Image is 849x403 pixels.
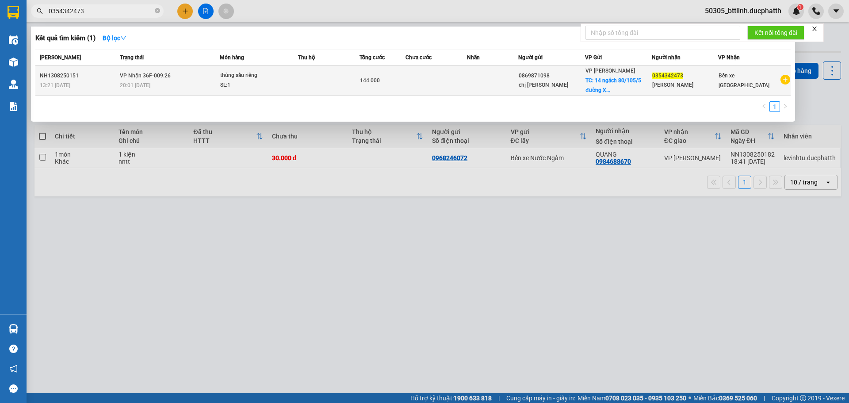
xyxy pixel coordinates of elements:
span: Nhãn [467,54,480,61]
span: 20:01 [DATE] [120,82,150,88]
button: left [759,101,769,112]
span: Chưa cước [405,54,432,61]
span: Món hàng [220,54,244,61]
li: Previous Page [759,101,769,112]
strong: Bộ lọc [103,35,126,42]
img: logo-vxr [8,6,19,19]
span: 13:21 [DATE] [40,82,70,88]
span: VP Nhận 36F-009.26 [120,73,171,79]
span: VP [PERSON_NAME] [585,68,635,74]
span: plus-circle [780,75,790,84]
span: Người gửi [518,54,543,61]
button: Bộ lọcdown [96,31,134,45]
div: SL: 1 [220,81,287,90]
span: close-circle [155,8,160,13]
span: search [37,8,43,14]
input: Nhập số tổng đài [585,26,740,40]
button: right [780,101,791,112]
span: question-circle [9,345,18,353]
span: Bến xe [GEOGRAPHIC_DATA] [719,73,769,88]
img: warehouse-icon [9,324,18,334]
span: Trạng thái [120,54,144,61]
div: 0869871098 [519,71,585,81]
span: VP Nhận [718,54,740,61]
h3: Kết quả tìm kiếm ( 1 ) [35,34,96,43]
span: notification [9,365,18,373]
span: TC: 14 ngách 80/105/5 đường X... [585,77,641,93]
li: Next Page [780,101,791,112]
span: 144.000 [360,77,380,84]
span: down [120,35,126,41]
span: Kết nối tổng đài [754,28,797,38]
span: 0354342473 [652,73,683,79]
div: NH1308250151 [40,71,117,81]
span: message [9,384,18,393]
img: solution-icon [9,102,18,111]
button: Kết nối tổng đài [747,26,804,40]
a: 1 [770,102,780,111]
input: Tìm tên, số ĐT hoặc mã đơn [49,6,153,16]
span: Tổng cước [359,54,385,61]
img: warehouse-icon [9,58,18,67]
img: warehouse-icon [9,35,18,45]
div: [PERSON_NAME] [652,81,718,90]
span: close [811,26,818,32]
span: left [761,104,767,109]
span: right [783,104,788,109]
li: 1 [769,101,780,112]
span: close-circle [155,7,160,15]
img: warehouse-icon [9,80,18,89]
div: chị [PERSON_NAME] [519,81,585,90]
span: Thu hộ [298,54,315,61]
div: thùng sầu riêng [220,71,287,81]
span: VP Gửi [585,54,602,61]
span: Người nhận [652,54,681,61]
span: [PERSON_NAME] [40,54,81,61]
